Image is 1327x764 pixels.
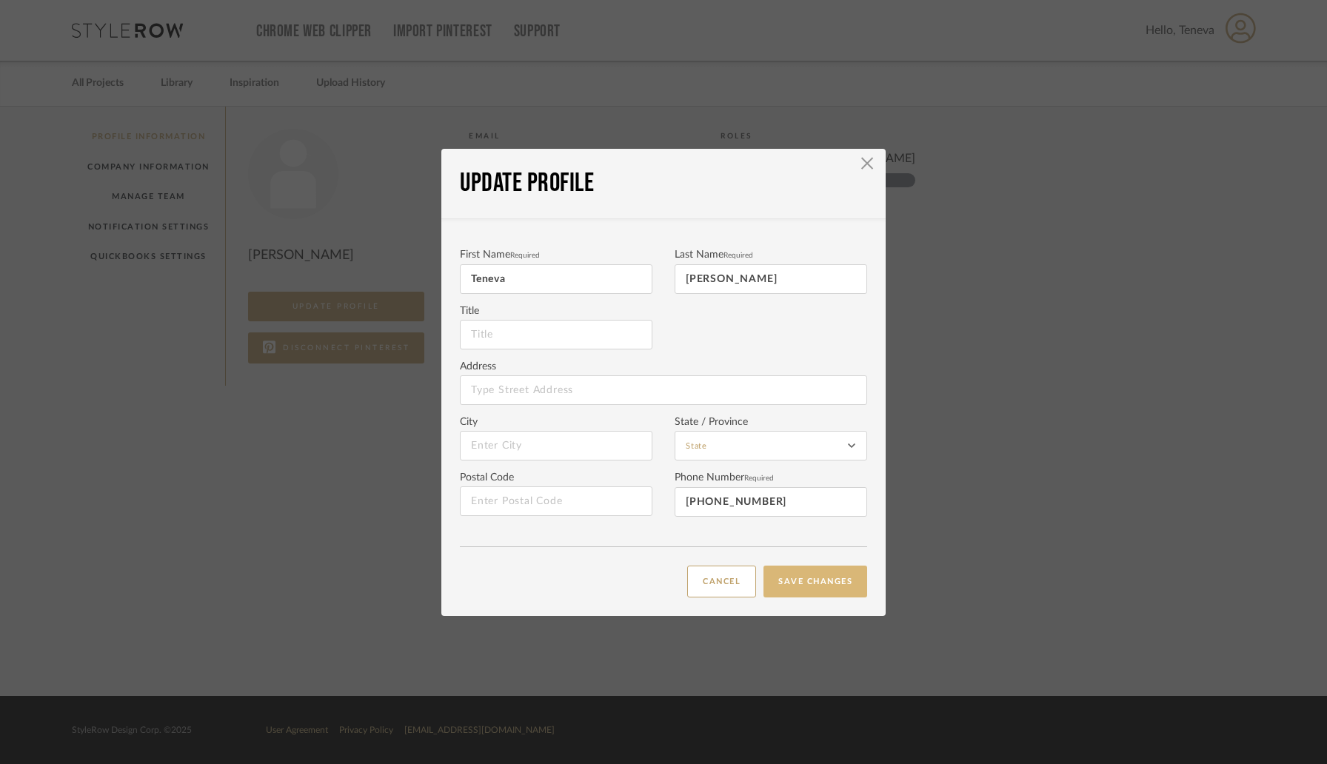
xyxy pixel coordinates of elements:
input: Enter Phone Number [675,487,867,517]
button: SAVE CHANGES [763,566,867,597]
span: Required [744,475,774,482]
button: CANCEL [687,566,756,597]
label: Address [460,358,496,375]
label: State / Province [675,413,748,431]
label: Phone Number [675,469,774,487]
input: Enter City [460,431,652,460]
label: Last Name [675,246,753,264]
span: Required [510,252,540,259]
input: Last Name [675,264,867,294]
label: Title [460,302,479,320]
span: Required [723,252,753,259]
input: Enter Postal Code [460,486,652,516]
dialog-header: UPDATE PROFILE [441,149,886,245]
div: UPDATE PROFILE [441,149,852,218]
input: State [675,431,867,460]
input: Type Street Address [460,375,867,405]
label: City [460,413,478,431]
button: Close [852,149,882,178]
input: Title [460,320,652,349]
label: Postal Code [460,469,514,486]
label: First Name [460,246,540,264]
input: First Name [460,264,652,294]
